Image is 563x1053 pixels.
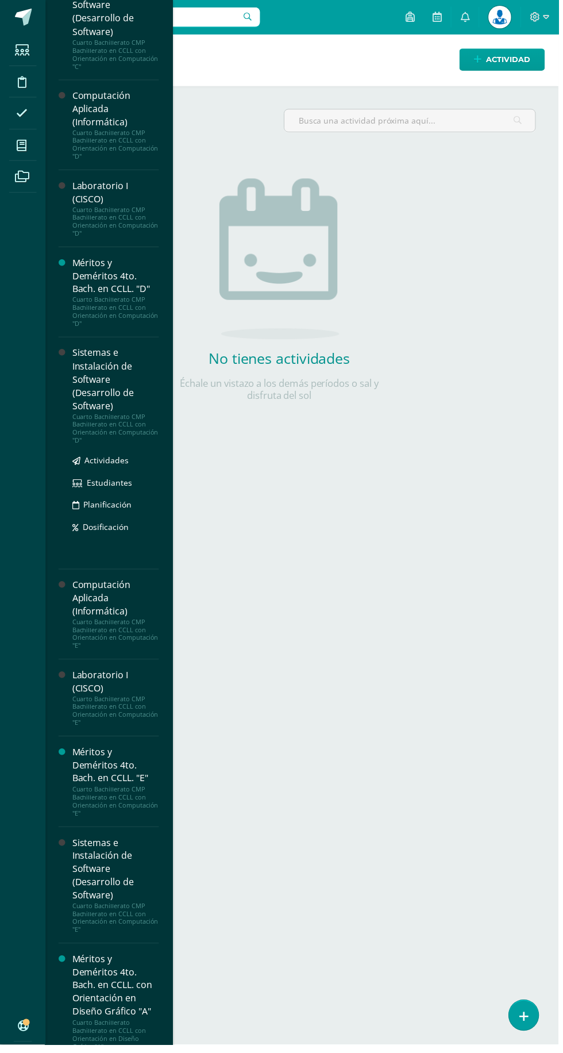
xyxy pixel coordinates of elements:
div: Cuarto Bachillerato CMP Bachillerato en CCLL con Orientación en Computación "D" [73,130,160,162]
div: Méritos y Deméritos 4to. Bach. en CCLL. con Orientación en Diseño Gráfico "A" [73,960,160,1027]
div: Sistemas e Instalación de Software (Desarrollo de Software) [73,843,160,910]
div: Cuarto Bachillerato CMP Bachillerato en CCLL con Orientación en Computación "C" [73,39,160,71]
div: Méritos y Deméritos 4to. Bach. en CCLL. "E" [73,752,160,791]
a: Sistemas e Instalación de Software (Desarrollo de Software)Cuarto Bachillerato CMP Bachillerato e... [73,349,160,448]
a: Computación Aplicada (Informática)Cuarto Bachillerato CMP Bachillerato en CCLL con Orientación en... [73,583,160,655]
a: Estudiantes [73,480,160,493]
div: Laboratorio I (CISCO) [73,674,160,701]
div: Cuarto Bachillerato CMP Bachillerato en CCLL con Orientación en Computación "E" [73,623,160,655]
a: Actividades [73,458,160,471]
div: Cuarto Bachillerato CMP Bachillerato en CCLL con Orientación en Computación "D" [73,207,160,240]
a: Laboratorio I (CISCO)Cuarto Bachillerato CMP Bachillerato en CCLL con Orientación en Computación "E" [73,674,160,733]
a: Laboratorio I (CISCO)Cuarto Bachillerato CMP Bachillerato en CCLL con Orientación en Computación "D" [73,181,160,240]
span: Dosificación [84,526,130,537]
div: Cuarto Bachillerato CMP Bachillerato en CCLL con Orientación en Computación "E" [73,909,160,941]
div: Méritos y Deméritos 4to. Bach. en CCLL. "D" [73,259,160,298]
div: Cuarto Bachillerato CMP Bachillerato en CCLL con Orientación en Computación "E" [73,792,160,824]
div: Sistemas e Instalación de Software (Desarrollo de Software) [73,349,160,416]
a: Méritos y Deméritos 4to. Bach. en CCLL. "D"Cuarto Bachillerato CMP Bachillerato en CCLL con Orien... [73,259,160,330]
span: Actividades [86,459,130,470]
a: Computación Aplicada (Informática)Cuarto Bachillerato CMP Bachillerato en CCLL con Orientación en... [73,90,160,162]
div: Computación Aplicada (Informática) [73,583,160,623]
a: Dosificación [73,525,160,538]
a: Sistemas e Instalación de Software (Desarrollo de Software)Cuarto Bachillerato CMP Bachillerato e... [73,843,160,942]
span: Planificación [84,504,133,514]
div: Cuarto Bachillerato CMP Bachillerato en CCLL con Orientación en Computación "D" [73,298,160,330]
span: Estudiantes [88,481,133,492]
div: Laboratorio I (CISCO) [73,181,160,207]
div: Cuarto Bachillerato CMP Bachillerato en CCLL con Orientación en Computación "D" [73,416,160,448]
div: Cuarto Bachillerato CMP Bachillerato en CCLL con Orientación en Computación "E" [73,701,160,733]
div: Computación Aplicada (Informática) [73,90,160,130]
a: Planificación [73,502,160,516]
a: Méritos y Deméritos 4to. Bach. en CCLL. "E"Cuarto Bachillerato CMP Bachillerato en CCLL con Orien... [73,752,160,824]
